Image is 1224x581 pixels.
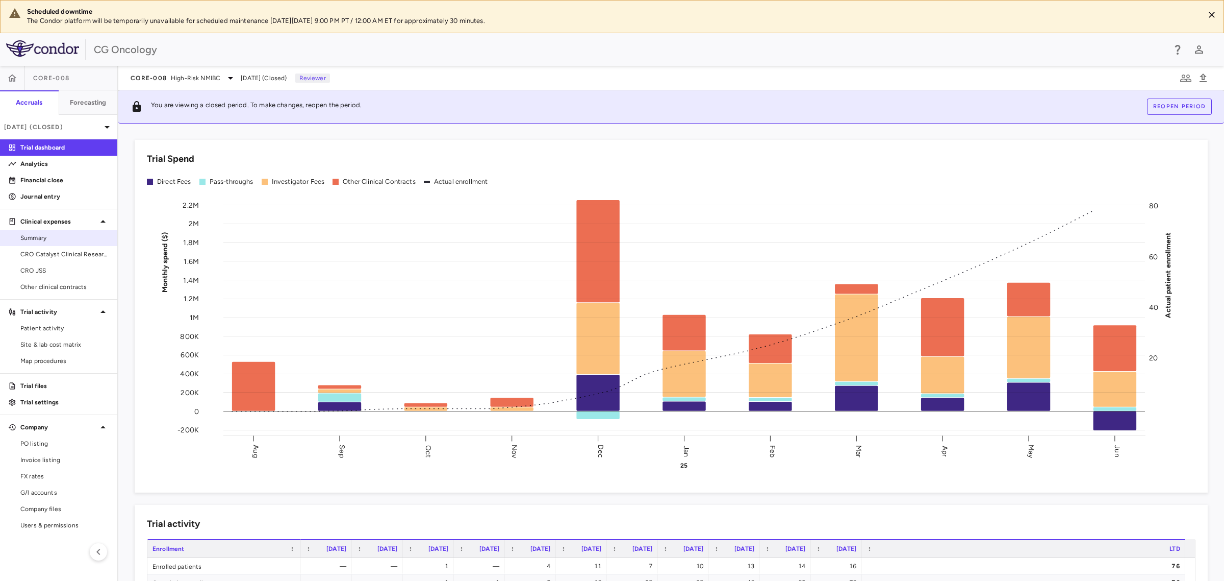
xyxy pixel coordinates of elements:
span: PO listing [20,439,109,448]
span: G/l accounts [20,488,109,497]
span: LTD [1169,545,1180,552]
text: Jun [1113,445,1121,457]
text: Sep [338,445,346,457]
span: Company files [20,504,109,514]
h6: Trial activity [147,517,200,531]
text: May [1027,444,1035,458]
text: Dec [596,444,605,457]
text: 25 [680,462,687,469]
div: CG Oncology [94,42,1165,57]
text: Apr [940,445,949,456]
p: Trial files [20,381,109,391]
div: Scheduled downtime [27,7,1196,16]
span: [DATE] [479,545,499,552]
h6: Trial Spend [147,152,194,166]
span: Summary [20,233,109,243]
div: Enrolled patients [147,558,300,574]
div: 14 [769,558,805,574]
text: Oct [424,445,432,457]
text: Jan [682,445,691,456]
tspan: 80 [1149,202,1158,210]
p: [DATE] (Closed) [4,123,101,132]
span: Patient activity [20,324,109,333]
div: Direct Fees [157,177,191,186]
tspan: 1.2M [184,295,199,303]
p: Financial close [20,176,109,185]
span: [DATE] (Closed) [241,74,287,83]
tspan: 2M [189,220,199,228]
text: Nov [510,444,519,458]
span: [DATE] [632,545,652,552]
span: [DATE] [428,545,448,552]
tspan: 60 [1149,252,1158,261]
p: Journal entry [20,192,109,201]
tspan: 1.8M [183,238,199,247]
tspan: 200K [181,388,199,397]
span: FX rates [20,472,109,481]
tspan: -200K [177,426,199,434]
p: Clinical expenses [20,217,97,226]
span: [DATE] [581,545,601,552]
p: Trial activity [20,307,97,317]
p: Trial settings [20,398,109,407]
span: CORE-008 [131,74,167,82]
span: Site & lab cost matrix [20,340,109,349]
span: CRO Catalyst Clinical Research [20,250,109,259]
span: Enrollment [152,545,185,552]
div: Investigator Fees [272,177,325,186]
div: Pass-throughs [210,177,253,186]
div: 10 [667,558,703,574]
tspan: 800K [180,332,199,341]
span: CRO JSS [20,266,109,275]
span: Invoice listing [20,455,109,465]
h6: Forecasting [70,98,107,107]
span: [DATE] [326,545,346,552]
p: You are viewing a closed period. To make changes, reopen the period. [151,101,362,113]
div: 7 [616,558,652,574]
tspan: 600K [181,351,199,359]
p: The Condor platform will be temporarily unavailable for scheduled maintenance [DATE][DATE] 9:00 P... [27,16,1196,26]
div: Other Clinical Contracts [343,177,416,186]
text: Mar [854,445,863,457]
span: Other clinical contracts [20,282,109,292]
div: 16 [820,558,856,574]
span: Map procedures [20,356,109,366]
tspan: Monthly spend ($) [161,232,169,293]
div: — [361,558,397,574]
div: 76 [871,558,1180,574]
h6: Accruals [16,98,42,107]
tspan: 400K [180,370,199,378]
button: Close [1204,7,1219,22]
div: 4 [514,558,550,574]
div: 11 [565,558,601,574]
p: Analytics [20,159,109,168]
span: CORE-008 [33,74,69,82]
img: logo-full-SnFGN8VE.png [6,40,79,57]
tspan: 40 [1149,303,1158,312]
tspan: 1.4M [183,276,199,284]
span: [DATE] [734,545,754,552]
tspan: 1M [190,313,199,322]
p: Company [20,423,97,432]
tspan: 20 [1149,354,1158,362]
text: Feb [769,445,777,457]
p: Trial dashboard [20,143,109,152]
div: — [310,558,346,574]
div: Actual enrollment [434,177,488,186]
span: High-Risk NMIBC [171,74,220,83]
tspan: 2.2M [183,201,199,209]
tspan: 1.6M [184,257,199,265]
button: Reopen period [1147,99,1212,115]
span: [DATE] [836,545,856,552]
text: Aug [251,445,260,457]
p: Reviewer [295,74,330,83]
tspan: Actual patient enrollment [1164,232,1172,318]
span: [DATE] [530,545,550,552]
span: [DATE] [683,545,703,552]
div: — [463,558,499,574]
span: [DATE] [785,545,805,552]
span: Users & permissions [20,521,109,530]
span: [DATE] [377,545,397,552]
div: 13 [718,558,754,574]
tspan: 0 [194,407,199,416]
